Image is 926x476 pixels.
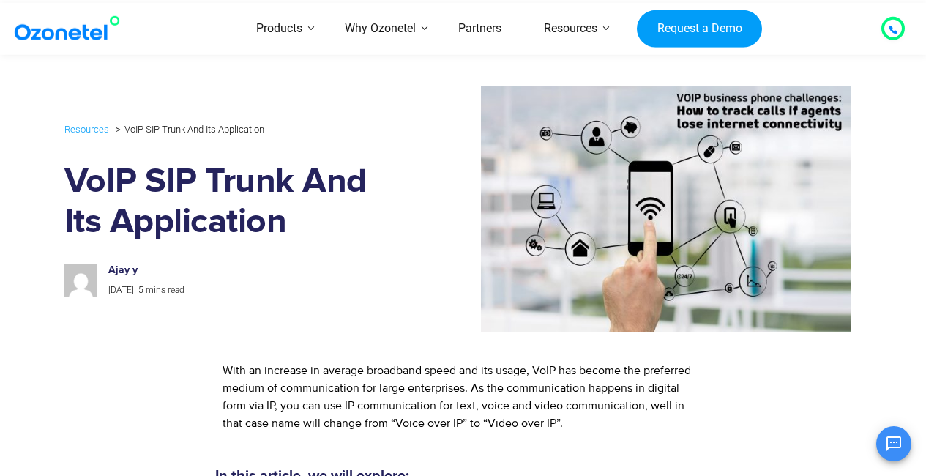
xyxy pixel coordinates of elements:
[235,3,324,55] a: Products
[108,264,381,277] h6: Ajay y
[64,121,109,138] a: Resources
[437,3,523,55] a: Partners
[138,285,143,295] span: 5
[876,426,911,461] button: Open chat
[108,285,134,295] span: [DATE]
[108,283,381,299] p: |
[64,264,97,297] img: ca79e7ff75a4a49ece3c360be6bc1c9ae11b1190ab38fa3a42769ffe2efab0fe
[64,162,397,242] h1: VoIP SIP Trunk And Its Application
[523,3,619,55] a: Resources
[223,362,698,432] div: With an increase in average broadband speed and its usage, VoIP has become the preferred medium o...
[637,10,762,48] a: Request a Demo
[324,3,437,55] a: Why Ozonetel
[146,285,184,295] span: mins read
[112,120,264,138] li: VoIP SIP Trunk And Its Application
